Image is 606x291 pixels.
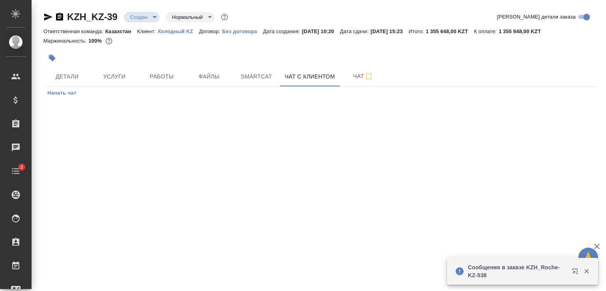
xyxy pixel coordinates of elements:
svg: Подписаться [364,72,374,81]
p: Клиент: [137,28,157,34]
span: Чат [344,71,382,81]
p: Дата сдачи: [340,28,370,34]
span: Файлы [190,72,228,82]
span: Услуги [95,72,133,82]
button: Закрыть [578,268,595,275]
p: Договор: [199,28,222,34]
button: Скопировать ссылку для ЯМессенджера [43,12,53,22]
p: Сообщения в заказе KZH_Roche-KZ-538 [468,263,567,279]
button: Создан [128,14,150,21]
button: 0.00 KZT; [104,36,114,46]
a: 2 [2,161,30,181]
span: 2 [15,163,28,171]
span: 🙏 [582,249,595,266]
div: Создан [166,12,215,22]
p: К оплате: [474,28,499,34]
button: Начать чат [43,87,80,100]
p: 1 355 648,00 KZT [426,28,474,34]
span: Детали [48,72,86,82]
button: Добавить тэг [43,49,61,67]
p: [DATE] 15:23 [370,28,409,34]
p: [DATE] 10:20 [302,28,340,34]
p: 1 355 648,00 KZT [499,28,547,34]
a: KZH_KZ-39 [67,11,118,22]
span: Работы [143,72,181,82]
button: Скопировать ссылку [55,12,64,22]
div: simple tabs example [43,87,597,100]
p: 100% [88,38,104,44]
span: [PERSON_NAME] детали заказа [497,13,576,21]
p: Итого: [409,28,426,34]
span: Чат с клиентом [285,72,335,82]
a: Без договора [222,28,263,34]
button: Доп статусы указывают на важность/срочность заказа [219,12,230,22]
button: Нормальный [170,14,205,21]
button: 🙏 [578,248,598,267]
p: Казахстан [105,28,137,34]
div: Создан [124,12,159,22]
p: Маржинальность: [43,38,88,44]
p: Дата создания: [263,28,302,34]
button: Открыть в новой вкладке [567,263,586,282]
span: Smartcat [238,72,275,82]
p: Ответственная команда: [43,28,105,34]
span: Начать чат [47,89,77,98]
a: Холодный KZ [158,28,199,34]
